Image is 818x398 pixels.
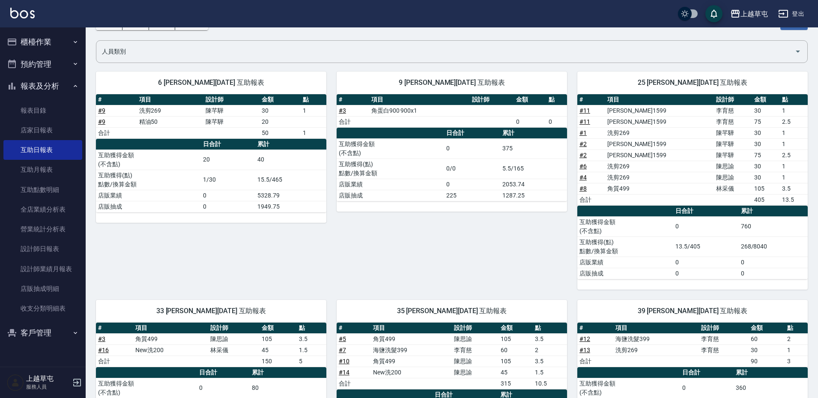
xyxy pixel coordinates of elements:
td: 1 [780,172,808,183]
td: 0 [673,257,738,268]
td: 40 [255,150,326,170]
td: 13.5/405 [673,236,738,257]
th: 金額 [260,323,297,334]
td: 3.5 [533,356,567,367]
span: 39 [PERSON_NAME][DATE] 互助報表 [588,307,797,315]
th: 設計師 [452,323,499,334]
a: 報表目錄 [3,101,82,120]
td: 店販業績 [577,257,673,268]
th: 點 [297,323,326,334]
td: 陳芊驊 [203,105,260,116]
td: 0 [201,201,255,212]
a: #3 [98,335,105,342]
a: 營業統計分析表 [3,219,82,239]
td: 1 [301,105,326,116]
td: 30 [752,161,780,172]
button: 櫃檯作業 [3,31,82,53]
table: a dense table [337,323,567,389]
span: 35 [PERSON_NAME][DATE] 互助報表 [347,307,557,315]
th: 金額 [749,323,785,334]
span: 33 [PERSON_NAME][DATE] 互助報表 [106,307,316,315]
td: 陳思諭 [714,161,752,172]
th: # [337,94,369,105]
a: #1 [579,129,587,136]
th: 金額 [260,94,301,105]
td: 30 [260,105,301,116]
td: 2053.74 [500,179,567,190]
td: 1/30 [201,170,255,190]
a: 設計師日報表 [3,239,82,259]
td: 1 [785,344,808,356]
th: 金額 [752,94,780,105]
td: 互助獲得金額 (不含點) [96,378,197,398]
span: 9 [PERSON_NAME][DATE] 互助報表 [347,78,557,87]
th: 設計師 [699,323,749,334]
a: #2 [579,152,587,159]
td: 3.5 [533,333,567,344]
table: a dense table [96,139,326,212]
td: 0 [514,116,546,127]
table: a dense table [577,323,808,367]
a: #16 [98,347,109,353]
td: 1.5 [297,344,326,356]
a: #13 [579,347,590,353]
td: 洗剪269 [605,161,714,172]
td: 洗剪269 [613,344,699,356]
td: 李育慈 [452,344,499,356]
td: 李育慈 [714,105,752,116]
td: 2 [533,344,567,356]
table: a dense table [96,323,326,367]
th: 設計師 [203,94,260,105]
th: 點 [785,323,808,334]
td: 760 [739,216,808,236]
td: 0 [201,190,255,201]
td: 李育慈 [699,333,749,344]
td: 20 [201,150,255,170]
a: #11 [579,118,590,125]
th: 項目 [133,323,208,334]
td: 50 [260,127,301,138]
input: 人員名稱 [100,44,791,59]
a: #9 [98,107,105,114]
td: 0 [197,378,250,398]
td: 互助獲得金額 (不含點) [577,216,673,236]
td: 0 [739,268,808,279]
th: 日合計 [680,367,734,378]
td: 75 [752,116,780,127]
td: 洗剪269 [605,127,714,138]
td: 合計 [577,356,614,367]
td: 30 [752,172,780,183]
table: a dense table [577,206,808,279]
th: 點 [546,94,567,105]
a: #10 [339,358,349,365]
td: 互助獲得(點) 點數/換算金額 [337,159,445,179]
a: 店家日報表 [3,120,82,140]
td: New洗200 [371,367,452,378]
th: 金額 [499,323,533,334]
th: 設計師 [470,94,514,105]
th: # [577,323,614,334]
div: 上越草屯 [740,9,768,19]
a: #3 [339,107,346,114]
td: 1949.75 [255,201,326,212]
img: Person [7,374,24,391]
th: 日合計 [197,367,250,378]
th: 金額 [514,94,546,105]
th: 累計 [734,367,808,378]
td: 互助獲得(點) 點數/換算金額 [96,170,201,190]
td: 45 [260,344,297,356]
td: 268/8040 [739,236,808,257]
td: 80 [250,378,326,398]
td: 店販業績 [96,190,201,201]
th: 累計 [255,139,326,150]
a: #9 [98,118,105,125]
th: 日合計 [444,128,500,139]
td: 角蛋白900 900x1 [369,105,470,116]
td: 30 [749,344,785,356]
th: 設計師 [714,94,752,105]
td: 90 [749,356,785,367]
td: 精油50 [137,116,204,127]
th: 累計 [739,206,808,217]
a: 互助月報表 [3,160,82,180]
td: 5 [297,356,326,367]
